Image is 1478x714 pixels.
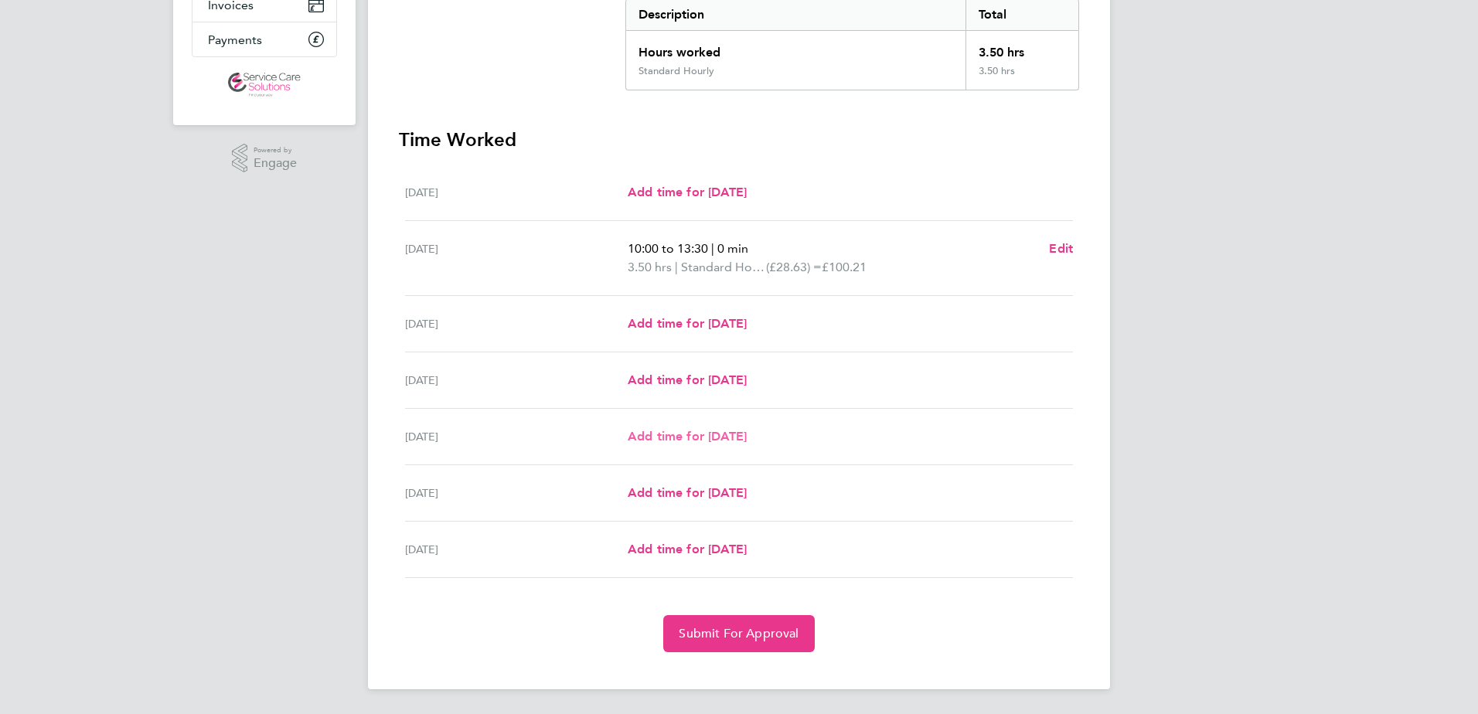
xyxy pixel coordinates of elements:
span: Add time for [DATE] [628,372,747,387]
a: Add time for [DATE] [628,484,747,502]
div: [DATE] [405,484,628,502]
span: Payments [208,32,262,47]
span: (£28.63) = [766,260,822,274]
div: [DATE] [405,540,628,559]
span: Powered by [254,144,297,157]
span: Add time for [DATE] [628,316,747,331]
a: Add time for [DATE] [628,371,747,389]
span: Submit For Approval [679,626,799,641]
button: Submit For Approval [663,615,814,652]
span: 3.50 hrs [628,260,672,274]
div: [DATE] [405,240,628,277]
span: Edit [1049,241,1073,256]
a: Go to home page [192,73,337,97]
div: [DATE] [405,371,628,389]
span: | [675,260,678,274]
a: Add time for [DATE] [628,540,747,559]
span: 10:00 to 13:30 [628,241,708,256]
a: Powered byEngage [232,144,298,173]
div: [DATE] [405,314,628,333]
a: Add time for [DATE] [628,427,747,446]
span: Standard Hourly [681,258,766,277]
div: [DATE] [405,427,628,446]
span: Add time for [DATE] [628,542,747,556]
span: | [711,241,714,256]
a: Edit [1049,240,1073,258]
div: Standard Hourly [639,65,714,77]
span: Engage [254,157,297,170]
h3: Time Worked [399,127,1079,152]
div: 3.50 hrs [965,65,1078,90]
a: Add time for [DATE] [628,314,747,333]
div: 3.50 hrs [965,31,1078,65]
img: servicecare-logo-retina.png [228,73,301,97]
a: Payments [192,22,336,56]
span: Add time for [DATE] [628,185,747,199]
span: Add time for [DATE] [628,485,747,500]
span: 0 min [717,241,748,256]
span: Add time for [DATE] [628,429,747,444]
div: [DATE] [405,183,628,202]
span: £100.21 [822,260,867,274]
a: Add time for [DATE] [628,183,747,202]
div: Hours worked [626,31,965,65]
